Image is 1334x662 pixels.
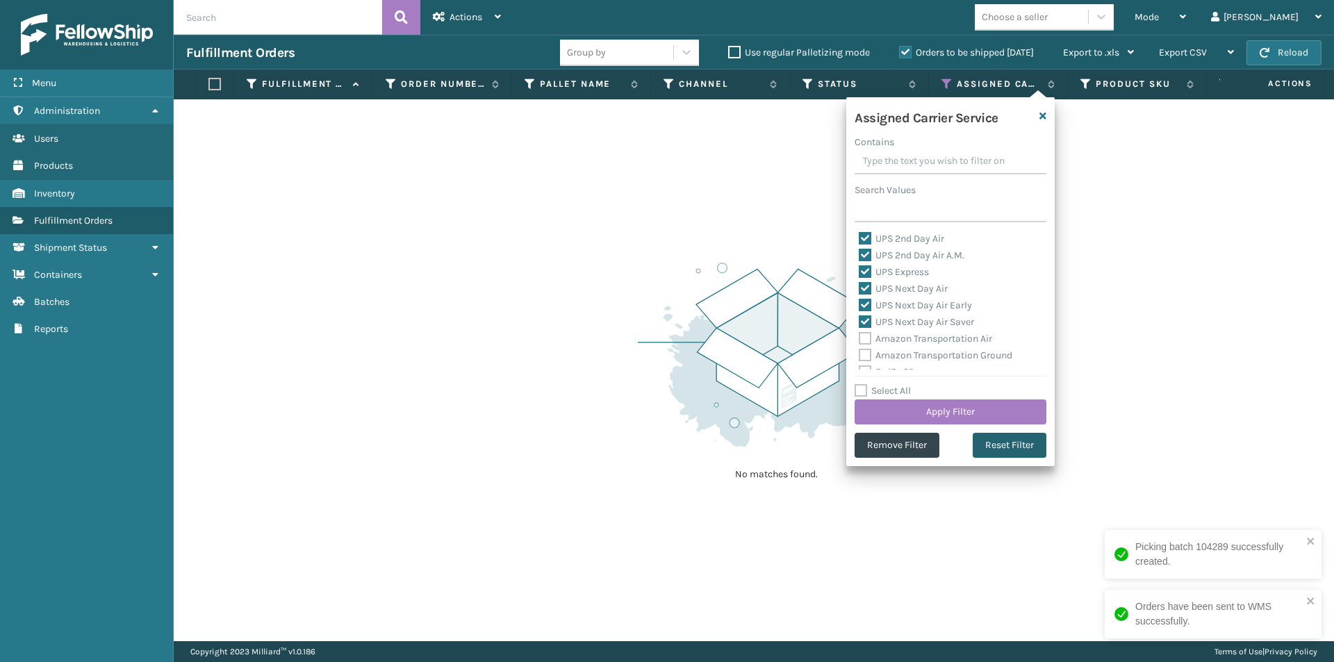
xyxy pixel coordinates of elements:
label: Select All [855,385,911,397]
span: Export to .xls [1063,47,1119,58]
label: UPS Next Day Air Early [859,299,972,311]
span: Users [34,133,58,144]
span: Containers [34,269,82,281]
img: logo [21,14,153,56]
span: Actions [450,11,482,23]
h4: Assigned Carrier Service [855,106,998,126]
span: Inventory [34,188,75,199]
label: Pallet Name [540,78,624,90]
label: Orders to be shipped [DATE] [899,47,1034,58]
button: close [1306,595,1316,609]
label: Fulfillment Order Id [262,78,346,90]
span: Batches [34,296,69,308]
span: Shipment Status [34,242,107,254]
div: Picking batch 104289 successfully created. [1135,540,1302,569]
button: Apply Filter [855,399,1046,424]
label: Order Number [401,78,485,90]
div: Orders have been sent to WMS successfully. [1135,599,1302,629]
label: UPS Next Day Air Saver [859,316,974,328]
div: Choose a seller [982,10,1048,24]
span: Export CSV [1159,47,1207,58]
button: close [1306,536,1316,549]
span: Fulfillment Orders [34,215,113,226]
label: Use regular Palletizing mode [728,47,870,58]
label: Search Values [855,183,916,197]
button: Remove Filter [855,433,939,458]
label: Assigned Carrier Service [957,78,1041,90]
label: Status [818,78,902,90]
p: Copyright 2023 Milliard™ v 1.0.186 [190,641,315,662]
input: Type the text you wish to filter on [855,149,1046,174]
button: Reset Filter [973,433,1046,458]
label: Product SKU [1096,78,1180,90]
label: UPS Express [859,266,929,278]
span: Products [34,160,73,172]
label: UPS 2nd Day Air A.M. [859,249,964,261]
label: UPS 2nd Day Air [859,233,944,245]
label: Channel [679,78,763,90]
div: Group by [567,45,606,60]
label: Amazon Transportation Ground [859,349,1012,361]
span: Actions [1224,72,1321,95]
span: Menu [32,77,56,89]
span: Reports [34,323,68,335]
button: Reload [1246,40,1321,65]
label: UPS Next Day Air [859,283,948,295]
span: Mode [1135,11,1159,23]
label: FedEx 2Day [859,366,925,378]
label: Contains [855,135,894,149]
span: Administration [34,105,100,117]
label: Amazon Transportation Air [859,333,992,345]
h3: Fulfillment Orders [186,44,295,61]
